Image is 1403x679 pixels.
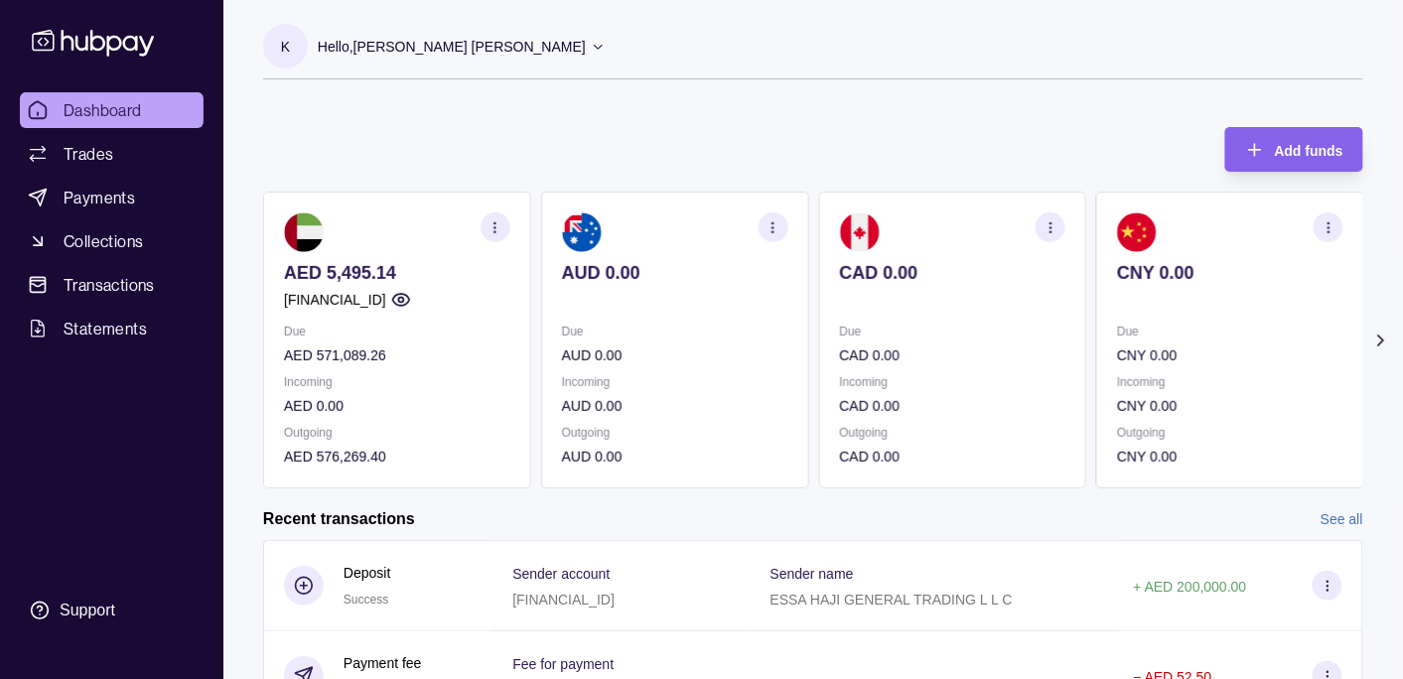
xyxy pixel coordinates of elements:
p: K [281,36,290,58]
p: Due [1117,321,1343,342]
span: Transactions [64,273,155,297]
p: CAD 0.00 [840,395,1066,417]
span: Success [344,593,388,607]
p: Incoming [284,371,510,393]
a: Dashboard [20,92,204,128]
a: Payments [20,180,204,215]
h2: Recent transactions [263,508,415,530]
p: Outgoing [1117,422,1343,444]
span: Collections [64,229,143,253]
p: [FINANCIAL_ID] [284,289,386,311]
img: au [562,212,602,252]
p: CNY 0.00 [1117,344,1343,366]
p: CNY 0.00 [1117,262,1343,284]
p: Outgoing [840,422,1066,444]
a: Trades [20,136,204,172]
p: ESSA HAJI GENERAL TRADING L L C [771,592,1013,608]
span: Trades [64,142,113,166]
span: Payments [64,186,135,209]
p: CAD 0.00 [840,446,1066,468]
a: Transactions [20,267,204,303]
p: Sender name [771,566,854,582]
span: Dashboard [64,98,142,122]
p: Due [562,321,788,342]
img: ae [284,212,324,252]
p: Incoming [562,371,788,393]
p: Due [840,321,1066,342]
p: Deposit [344,562,390,584]
p: AED 5,495.14 [284,262,510,284]
p: Outgoing [562,422,788,444]
p: Outgoing [284,422,510,444]
p: CNY 0.00 [1117,446,1343,468]
a: Statements [20,311,204,346]
p: CAD 0.00 [840,262,1066,284]
p: AED 0.00 [284,395,510,417]
a: See all [1321,508,1363,530]
p: [FINANCIAL_ID] [512,592,615,608]
p: CNY 0.00 [1117,395,1343,417]
img: cn [1117,212,1157,252]
div: Support [60,600,115,621]
p: Due [284,321,510,342]
p: AUD 0.00 [562,395,788,417]
p: CAD 0.00 [840,344,1066,366]
a: Support [20,590,204,631]
p: Hello, [PERSON_NAME] [PERSON_NAME] [318,36,586,58]
p: AUD 0.00 [562,344,788,366]
button: Add funds [1225,127,1363,172]
p: Incoming [840,371,1066,393]
p: Payment fee [344,652,422,674]
p: Sender account [512,566,610,582]
p: Incoming [1117,371,1343,393]
p: AED 571,089.26 [284,344,510,366]
p: Fee for payment [512,656,614,672]
img: ca [840,212,880,252]
span: Statements [64,317,147,340]
p: + AED 200,000.00 [1134,579,1247,595]
a: Collections [20,223,204,259]
p: AUD 0.00 [562,446,788,468]
p: AED 576,269.40 [284,446,510,468]
p: AUD 0.00 [562,262,788,284]
span: Add funds [1275,143,1343,159]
